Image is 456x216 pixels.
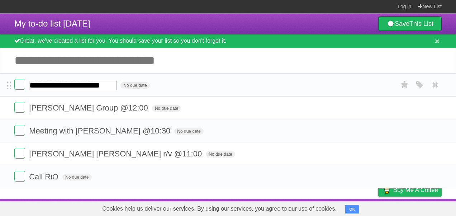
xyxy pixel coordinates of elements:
span: Buy me a coffee [393,184,438,196]
img: Buy me a coffee [382,184,391,196]
span: No due date [62,174,91,180]
span: Meeting with [PERSON_NAME] @10:30 [29,126,172,135]
span: My to-do list [DATE] [14,19,90,28]
a: Privacy [369,201,388,214]
span: [PERSON_NAME] [PERSON_NAME] r/v @11:00 [29,149,204,158]
a: SaveThis List [378,17,442,31]
label: Done [14,125,25,136]
label: Done [14,102,25,113]
button: OK [345,205,359,213]
span: Call RiO [29,172,60,181]
label: Star task [398,79,412,91]
b: This List [409,20,433,27]
span: No due date [206,151,235,158]
a: Suggest a feature [396,201,442,214]
span: No due date [174,128,203,135]
span: [PERSON_NAME] Group @12:00 [29,103,150,112]
label: Done [14,148,25,159]
a: Developers [307,201,336,214]
span: Cookies help us deliver our services. By using our services, you agree to our use of cookies. [95,202,344,216]
a: About [283,201,298,214]
label: Done [14,79,25,90]
span: No due date [120,82,149,89]
span: No due date [152,105,181,112]
a: Buy me a coffee [378,183,442,197]
label: Done [14,171,25,182]
a: Terms [345,201,360,214]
